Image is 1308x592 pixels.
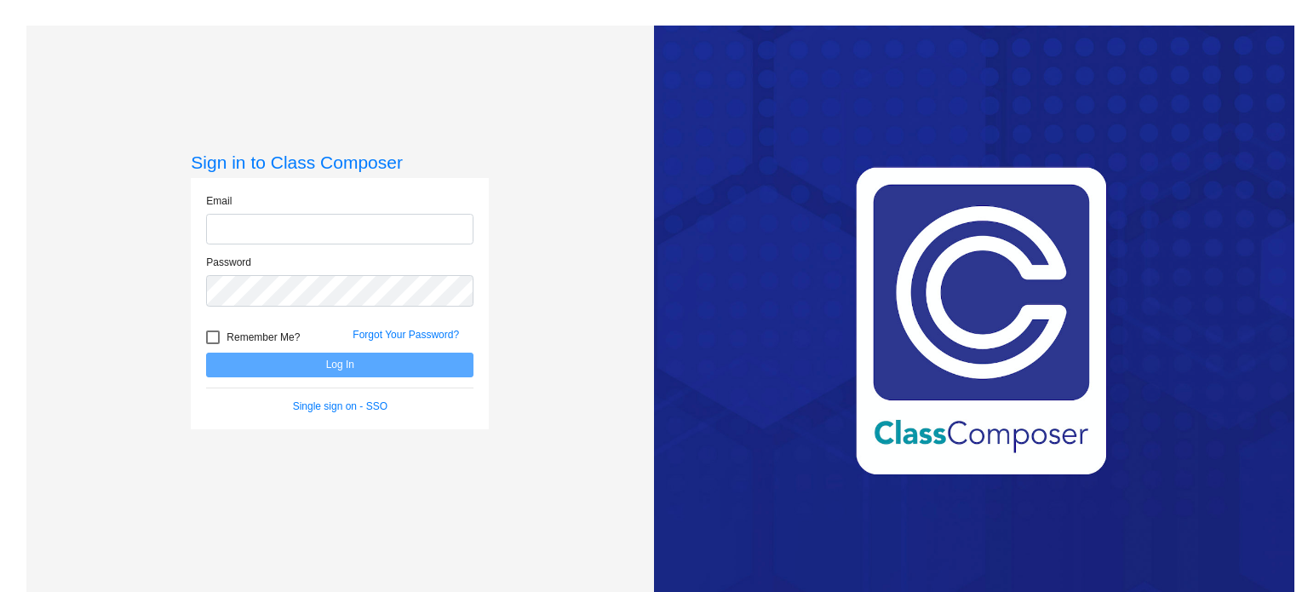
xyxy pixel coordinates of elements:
label: Password [206,255,251,270]
button: Log In [206,353,473,377]
a: Single sign on - SSO [293,400,387,412]
label: Email [206,193,232,209]
a: Forgot Your Password? [353,329,459,341]
span: Remember Me? [227,327,300,348]
h3: Sign in to Class Composer [191,152,489,173]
